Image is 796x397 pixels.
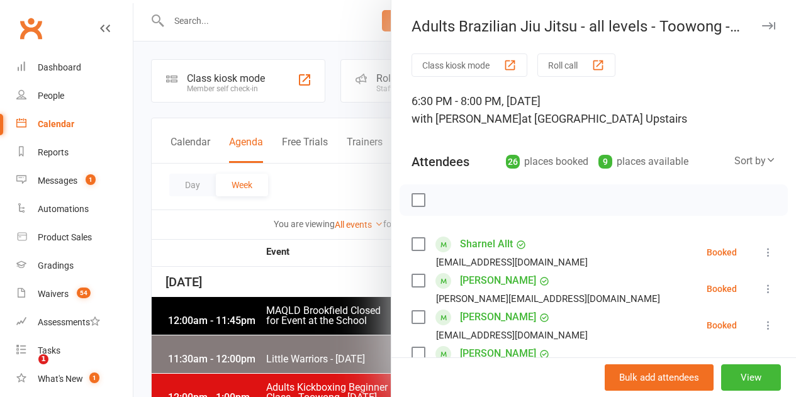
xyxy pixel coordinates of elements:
[16,308,133,337] a: Assessments
[506,153,588,171] div: places booked
[460,234,513,254] a: Sharnel Allt
[16,53,133,82] a: Dashboard
[412,53,527,77] button: Class kiosk mode
[707,321,737,330] div: Booked
[38,91,64,101] div: People
[16,82,133,110] a: People
[38,232,92,242] div: Product Sales
[16,138,133,167] a: Reports
[707,284,737,293] div: Booked
[38,119,74,129] div: Calendar
[412,153,469,171] div: Attendees
[38,345,60,355] div: Tasks
[86,174,96,185] span: 1
[734,153,776,169] div: Sort by
[16,252,133,280] a: Gradings
[16,195,133,223] a: Automations
[38,317,100,327] div: Assessments
[16,223,133,252] a: Product Sales
[707,248,737,257] div: Booked
[412,112,522,125] span: with [PERSON_NAME]
[460,344,536,364] a: [PERSON_NAME]
[38,176,77,186] div: Messages
[38,374,83,384] div: What's New
[16,337,133,365] a: Tasks
[436,327,588,344] div: [EMAIL_ADDRESS][DOMAIN_NAME]
[460,271,536,291] a: [PERSON_NAME]
[38,289,69,299] div: Waivers
[605,364,714,391] button: Bulk add attendees
[412,92,776,128] div: 6:30 PM - 8:00 PM, [DATE]
[506,155,520,169] div: 26
[16,167,133,195] a: Messages 1
[598,153,688,171] div: places available
[38,147,69,157] div: Reports
[38,204,89,214] div: Automations
[15,13,47,44] a: Clubworx
[391,18,796,35] div: Adults Brazilian Jiu Jitsu - all levels - Toowong - [DATE]
[16,365,133,393] a: What's New1
[721,364,781,391] button: View
[522,112,687,125] span: at [GEOGRAPHIC_DATA] Upstairs
[38,260,74,271] div: Gradings
[598,155,612,169] div: 9
[13,354,43,384] iframe: Intercom live chat
[77,288,91,298] span: 54
[16,280,133,308] a: Waivers 54
[436,291,660,307] div: [PERSON_NAME][EMAIL_ADDRESS][DOMAIN_NAME]
[16,110,133,138] a: Calendar
[537,53,615,77] button: Roll call
[89,372,99,383] span: 1
[38,62,81,72] div: Dashboard
[38,354,48,364] span: 1
[436,254,588,271] div: [EMAIL_ADDRESS][DOMAIN_NAME]
[460,307,536,327] a: [PERSON_NAME]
